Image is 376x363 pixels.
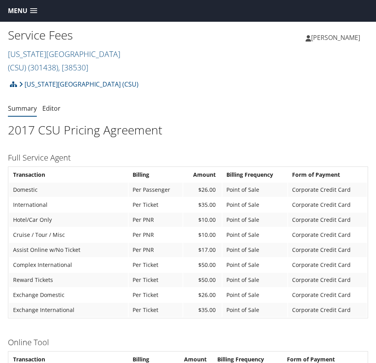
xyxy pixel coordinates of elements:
td: Per Passenger [129,183,182,197]
td: $35.00 [183,303,222,317]
td: Point of Sale [222,213,287,227]
td: Per Ticket [129,258,182,272]
td: International [9,198,128,212]
td: Corporate Credit Card [288,303,367,317]
td: Point of Sale [222,288,287,302]
td: Corporate Credit Card [288,183,367,197]
td: Exchange Domestic [9,288,128,302]
td: Corporate Credit Card [288,288,367,302]
td: Point of Sale [222,273,287,287]
td: $35.00 [183,198,222,212]
th: Billing Frequency [222,168,287,182]
td: Corporate Credit Card [288,258,367,272]
td: Per Ticket [129,198,182,212]
td: Corporate Credit Card [288,198,367,212]
a: [US_STATE][GEOGRAPHIC_DATA] (CSU) [19,76,139,92]
td: Point of Sale [222,243,287,257]
td: Hotel/Car Only [9,213,128,227]
td: Per Ticket [129,288,182,302]
td: Point of Sale [222,183,287,197]
td: Cruise / Tour / Misc [9,228,128,242]
td: Domestic [9,183,128,197]
span: ( 301438 ) [28,62,58,73]
td: Assist Online w/No Ticket [9,243,128,257]
th: Transaction [9,168,128,182]
h1: Service Fees [8,27,188,43]
th: Billing [129,168,182,182]
td: Point of Sale [222,303,287,317]
a: Editor [42,104,61,113]
td: Corporate Credit Card [288,243,367,257]
span: , [ 38530 ] [58,62,88,73]
td: $50.00 [183,258,222,272]
td: $26.00 [183,288,222,302]
td: Corporate Credit Card [288,213,367,227]
td: $10.00 [183,213,222,227]
td: $26.00 [183,183,222,197]
td: Reward Tickets [9,273,128,287]
td: Point of Sale [222,198,287,212]
h3: Online Tool [8,337,368,348]
td: Per PNR [129,228,182,242]
td: $17.00 [183,243,222,257]
td: Per PNR [129,243,182,257]
td: Corporate Credit Card [288,273,367,287]
td: $50.00 [183,273,222,287]
td: Per Ticket [129,273,182,287]
a: Menu [4,4,41,17]
td: Per PNR [129,213,182,227]
h3: Full Service Agent [8,152,368,163]
a: Summary [8,104,37,113]
span: Menu [8,7,27,15]
th: Amount [183,168,222,182]
h1: 2017 CSU Pricing Agreement [8,122,368,138]
a: [PERSON_NAME] [306,26,368,49]
td: Point of Sale [222,228,287,242]
th: Form of Payment [288,168,367,182]
td: Complex International [9,258,128,272]
span: [PERSON_NAME] [311,33,360,42]
td: $10.00 [183,228,222,242]
td: Per Ticket [129,303,182,317]
td: Point of Sale [222,258,287,272]
td: Corporate Credit Card [288,228,367,242]
td: Exchange International [9,303,128,317]
a: [US_STATE][GEOGRAPHIC_DATA] (CSU) [8,49,120,73]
